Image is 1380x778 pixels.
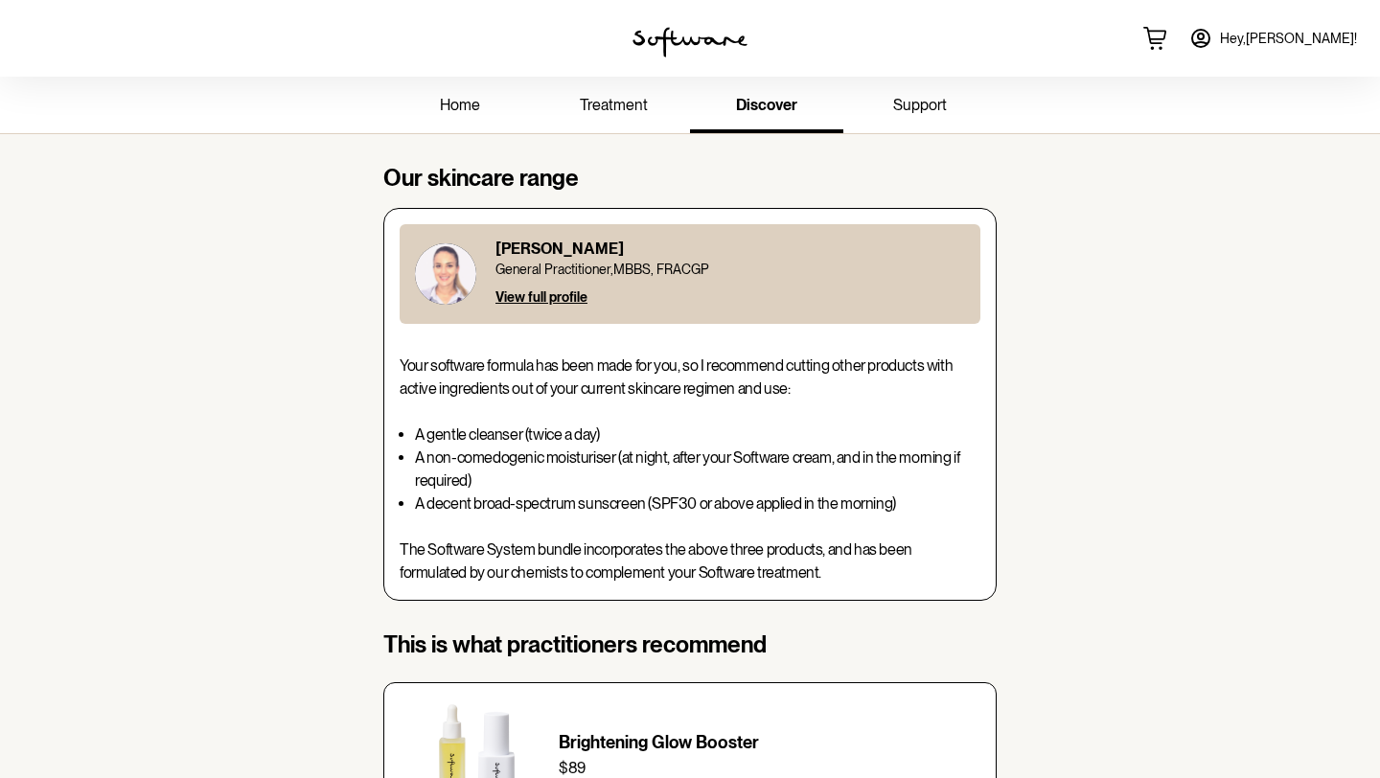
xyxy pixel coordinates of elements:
[632,27,747,57] img: software logo
[383,631,997,659] h4: This is what practitioners recommend
[415,423,980,446] li: A gentle cleanser (twice a day)
[559,732,977,753] p: Brightening Glow Booster
[495,262,709,278] p: General Practitioner , MBBS, FRACGP
[1220,31,1357,47] span: Hey, [PERSON_NAME] !
[495,289,587,305] button: View full profile
[383,80,537,133] a: home
[690,80,843,133] a: discover
[400,538,980,584] p: The Software System bundle incorporates the above three products, and has been formulated by our ...
[843,80,997,133] a: support
[383,165,997,193] h4: Our skincare range
[893,96,947,114] span: support
[537,80,690,133] a: treatment
[400,355,980,400] p: Your software formula has been made for you, so I recommend cutting other products with active in...
[440,96,480,114] span: home
[415,492,980,515] li: A decent broad-spectrum sunscreen (SPF30 or above applied in the morning)
[580,96,648,114] span: treatment
[415,446,980,492] li: A non-comedogenic moisturiser (at night, after your Software cream, and in the morning if required)
[1178,15,1368,61] a: Hey,[PERSON_NAME]!
[495,240,709,258] p: [PERSON_NAME]
[736,96,797,114] span: discover
[415,243,476,305] img: Danielle Vlahov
